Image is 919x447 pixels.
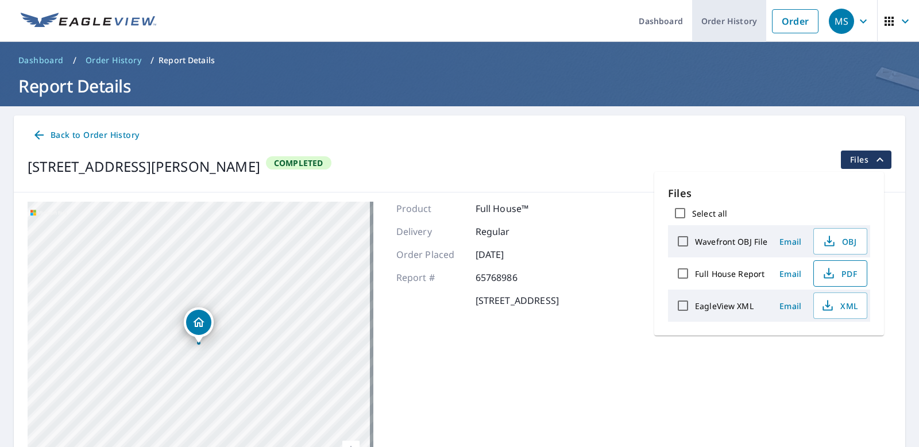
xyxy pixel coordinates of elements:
[396,248,465,261] p: Order Placed
[28,125,144,146] a: Back to Order History
[695,268,764,279] label: Full House Report
[777,236,804,247] span: Email
[668,186,870,201] p: Files
[14,51,905,70] nav: breadcrumb
[21,13,156,30] img: EV Logo
[73,53,76,67] li: /
[81,51,146,70] a: Order History
[476,225,545,238] p: Regular
[772,233,809,251] button: Email
[821,234,858,248] span: OBJ
[777,300,804,311] span: Email
[14,74,905,98] h1: Report Details
[32,128,139,142] span: Back to Order History
[159,55,215,66] p: Report Details
[813,292,867,319] button: XML
[476,202,545,215] p: Full House™
[695,300,754,311] label: EagleView XML
[850,153,887,167] span: Files
[396,271,465,284] p: Report #
[267,157,330,168] span: Completed
[28,156,260,177] div: [STREET_ADDRESS][PERSON_NAME]
[821,299,858,313] span: XML
[777,268,804,279] span: Email
[695,236,767,247] label: Wavefront OBJ File
[184,307,214,343] div: Dropped pin, building 1, Residential property, 2495 Clare Dr Dayton, OH 45431
[813,228,867,255] button: OBJ
[18,55,64,66] span: Dashboard
[476,271,545,284] p: 65768986
[772,265,809,283] button: Email
[829,9,854,34] div: MS
[476,248,545,261] p: [DATE]
[813,260,867,287] button: PDF
[692,208,727,219] label: Select all
[150,53,154,67] li: /
[821,267,858,280] span: PDF
[772,9,818,33] a: Order
[840,151,891,169] button: filesDropdownBtn-65768986
[86,55,141,66] span: Order History
[772,297,809,315] button: Email
[14,51,68,70] a: Dashboard
[476,294,559,307] p: [STREET_ADDRESS]
[396,202,465,215] p: Product
[396,225,465,238] p: Delivery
